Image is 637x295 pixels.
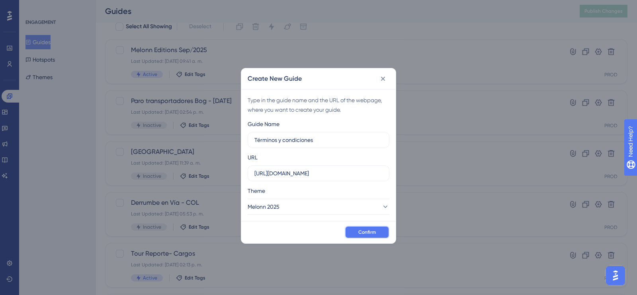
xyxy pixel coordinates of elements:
input: How to Create [254,136,383,144]
div: URL [248,153,258,162]
span: Confirm [358,229,376,235]
span: Need Help? [19,2,50,12]
div: Type in the guide name and the URL of the webpage, where you want to create your guide. [248,95,389,115]
span: Theme [248,186,265,196]
iframe: UserGuiding AI Assistant Launcher [604,264,627,287]
div: Guide Name [248,119,279,129]
input: https://www.example.com [254,169,383,178]
h2: Create New Guide [248,74,302,83]
span: Melonn 2025 [248,202,279,212]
